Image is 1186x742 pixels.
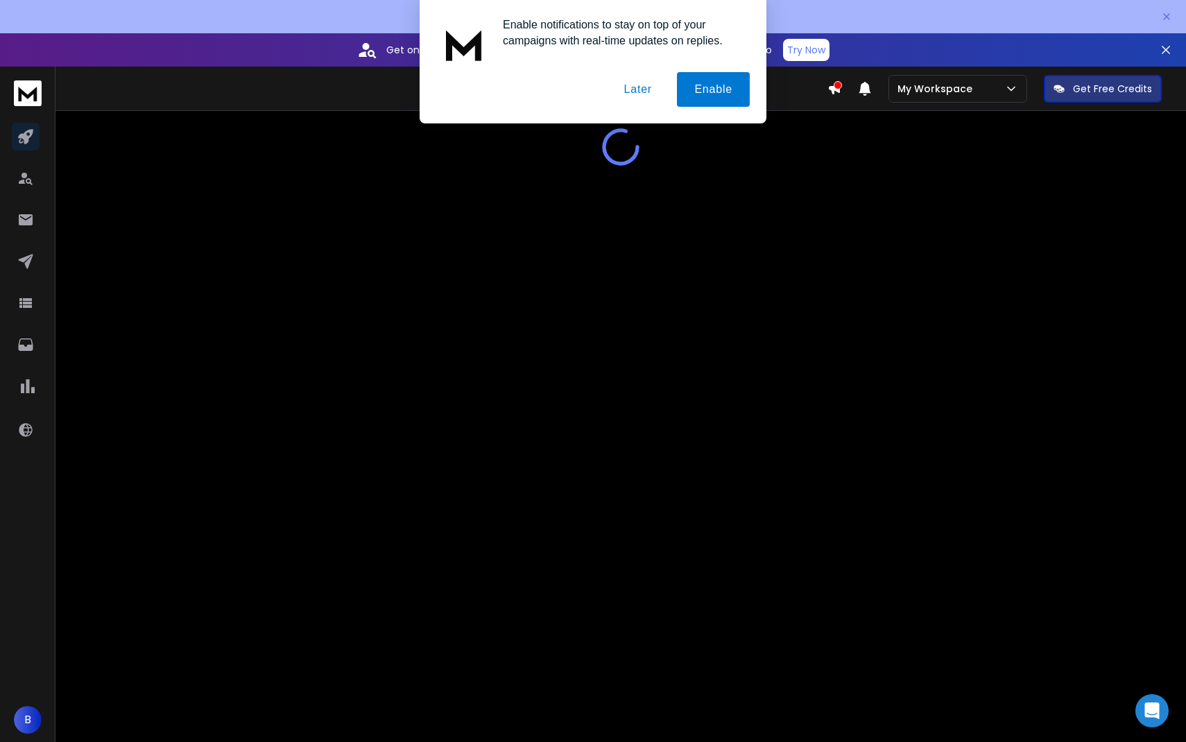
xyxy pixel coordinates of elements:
button: B [14,706,42,734]
div: Open Intercom Messenger [1135,694,1169,727]
div: Enable notifications to stay on top of your campaigns with real-time updates on replies. [492,17,750,49]
img: notification icon [436,17,492,72]
button: Enable [677,72,750,107]
button: Later [606,72,669,107]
